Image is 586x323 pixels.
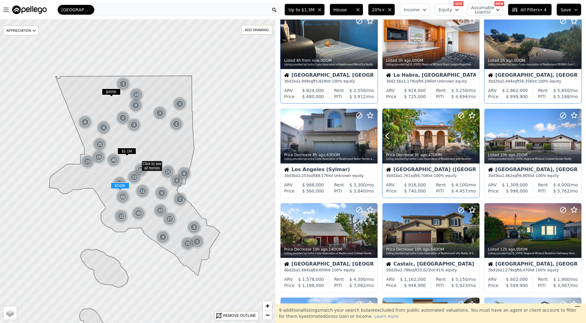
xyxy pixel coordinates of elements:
[298,268,309,272] span: 1,694
[102,89,121,97] div: $455K
[444,94,476,100] div: /mo
[131,206,146,221] img: g1.png
[548,276,578,282] div: /mo
[284,157,374,161] div: Listing provided by Contra Costa Association of Realtors and Better Homes and Gardens Real Estate...
[508,4,552,16] button: All Filters• 4
[368,4,395,16] button: 20%+
[118,148,136,154] span: $1.1M
[153,106,168,120] img: g1.png
[334,276,344,282] div: Rent
[488,276,497,282] div: ARV
[446,182,476,188] div: /mo
[404,88,426,93] span: $ 924,000
[386,182,395,188] div: ARV
[187,220,202,235] img: g1.png
[386,188,396,194] div: Price
[372,7,385,13] span: 20%+
[284,276,293,282] div: ARV
[548,182,578,188] div: /mo
[133,162,149,178] img: g2.png
[78,115,92,130] div: 8
[153,203,168,218] img: g1.png
[349,88,366,93] span: $ 2,550
[284,247,374,252] div: Price Decrease , 14 DOM
[382,14,479,104] a: Listed 3h ago,0DOMListing provided by[US_STATE] Regional MLSand Major League PropertiesHouseLa Ha...
[284,188,295,194] div: Price
[153,203,168,218] div: 16
[153,106,167,120] div: 3
[386,79,476,84] div: 3 bd 2.5 ba sqft lot · Unknown equity
[342,94,374,100] div: /mo
[349,182,366,187] span: $ 3,300
[382,203,479,292] a: Price Decrease 10h ago,64DOMListing provided byContra Costa Association of Realtorsand eXp Realty...
[386,152,476,157] div: Price Decrease , 43 DOM
[12,6,47,14] img: Pellego
[502,182,528,187] span: $ 1,309,000
[421,79,431,83] span: 9,296
[170,173,184,188] div: 6
[454,1,463,6] div: NEW
[436,282,444,288] div: PITI
[386,63,476,67] div: Listing provided by [US_STATE] Regional MLS and Major League Properties
[519,79,532,83] span: 56,356
[342,188,374,194] div: /mo
[284,94,295,100] div: Price
[128,98,143,113] div: 9
[436,87,446,94] div: Rent
[488,87,497,94] div: ARV
[546,94,578,100] div: /mo
[538,94,546,100] div: PITI
[288,7,314,13] span: Up to $1.3M
[548,87,578,94] div: /mo
[296,58,320,63] time: 2025-09-29 23:38
[180,236,195,251] img: g1.png
[386,167,391,172] img: House
[451,182,468,187] span: $ 4,100
[172,97,187,111] div: 3
[96,120,111,135] img: g1.png
[280,14,377,104] a: Listed 4h from now,0DOMListing provided byContra Costa Association of Realtorsand MetroCity Realt...
[127,170,142,185] img: g1.png
[284,182,293,188] div: ARV
[404,182,426,187] span: $ 916,000
[107,153,121,167] div: 40
[342,282,374,288] div: /mo
[78,115,93,130] img: g1.png
[451,88,468,93] span: $ 3,250
[488,268,578,273] div: 3 bd 1 ba sqft lot · 100% equity
[118,148,136,157] div: $1.1M
[298,79,309,83] span: 1,049
[386,252,476,255] div: Listing provided by Contra Costa Association of Realtors and eXp Realty of Southern [US_STATE], Inc
[284,79,374,84] div: 3 bd 1 ba sqft lot · 100% equity
[488,63,578,67] div: Listing provided by Contra Costa Association of Realtors and RE/MAX Gold Coast REALTORS
[436,94,444,100] div: PITI
[275,303,586,323] div: 9 additional listing s match your search but are excluded from public automated valuations. You m...
[129,87,144,102] img: g1.png
[177,166,192,181] img: g1.png
[386,282,396,288] div: Price
[488,157,578,161] div: Listing provided by [US_STATE] Regional MLS and Coldwell Banker Realty
[111,182,129,189] span: $740K
[344,276,374,282] div: /mo
[400,174,411,178] span: 1,761
[284,262,289,266] img: House
[417,174,428,178] span: 6,708
[404,189,426,193] span: $ 740,000
[506,189,528,193] span: $ 998,000
[561,7,571,13] span: Save
[266,311,269,319] span: −
[506,277,528,282] span: $ 802,000
[553,94,570,99] span: $ 5,188
[386,167,476,173] div: [GEOGRAPHIC_DATA] ([GEOGRAPHIC_DATA])
[116,77,131,91] div: 3
[334,282,342,288] div: PITI
[334,7,353,13] span: House
[284,282,295,288] div: Price
[488,167,578,173] div: [GEOGRAPHIC_DATA], [GEOGRAPHIC_DATA]
[92,137,107,152] img: g1.png
[404,283,426,288] span: $ 948,900
[386,247,476,252] div: Price Decrease , 64 DOM
[488,182,497,188] div: ARV
[382,108,479,198] a: Price Decrease 9h ago,43DOMListing provided byContra Costa Association of Realtorsand Jade Realto...
[414,153,427,157] time: 2025-09-29 08:08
